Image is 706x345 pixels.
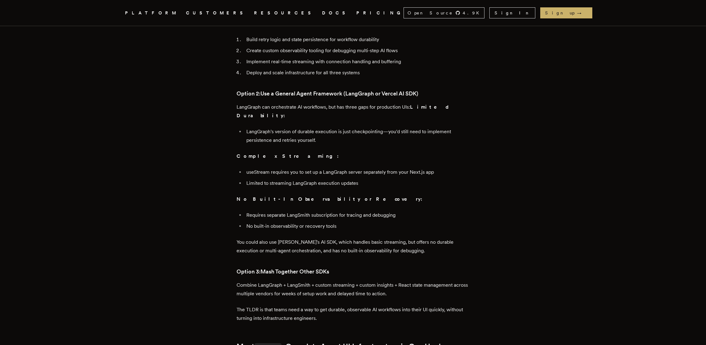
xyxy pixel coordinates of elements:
[245,46,469,55] li: Create custom observability tooling for debugging multi-step AI flows
[237,89,469,98] h3: Option 2:
[245,35,469,44] li: Build retry logic and state persistence for workflow durability
[245,68,469,77] li: Deploy and scale infrastructure for all three systems
[463,10,483,16] span: 4.9 K
[260,90,418,97] strong: Use a General Agent Framework (LangGraph or Vercel AI SDK)
[540,7,592,18] a: Sign up
[237,305,469,323] p: The TLDR is that teams need a way to get durable, observable AI workflows into their UI quickly, ...
[245,168,469,176] li: useStream requires you to set up a LangGraph server separately from your Next.js app
[237,281,469,298] p: Combine LangGraph + LangSmith + custom streaming + custom insights + React state management acros...
[245,57,469,66] li: Implement real-time streaming with connection handling and buffering
[260,268,329,275] strong: Mash Together Other SDKs
[245,211,469,219] li: Requires separate LangSmith subscription for tracing and debugging
[245,127,469,145] li: LangGraph's version of durable execution is just checkpointing—you'd still need to implement pers...
[322,9,349,17] a: DOCS
[577,10,587,16] span: →
[237,103,469,120] p: LangGraph can orchestrate AI workflows, but has three gaps for production UIs:
[245,179,469,188] li: Limited to streaming LangGraph execution updates
[245,222,469,231] li: No built-in observability or recovery tools
[237,238,469,255] p: You could also use [PERSON_NAME]'s AI SDK, which handles basic streaming, but offers no durable e...
[356,9,404,17] a: PRICING
[237,196,426,202] strong: No Built-In Observability or Recovery:
[125,9,179,17] button: PLATFORM
[489,7,535,18] a: Sign In
[254,9,315,17] button: RESOURCES
[408,10,453,16] span: Open Source
[237,267,469,276] h3: Option 3:
[237,153,342,159] strong: Complex Streaming:
[186,9,247,17] a: CUSTOMERS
